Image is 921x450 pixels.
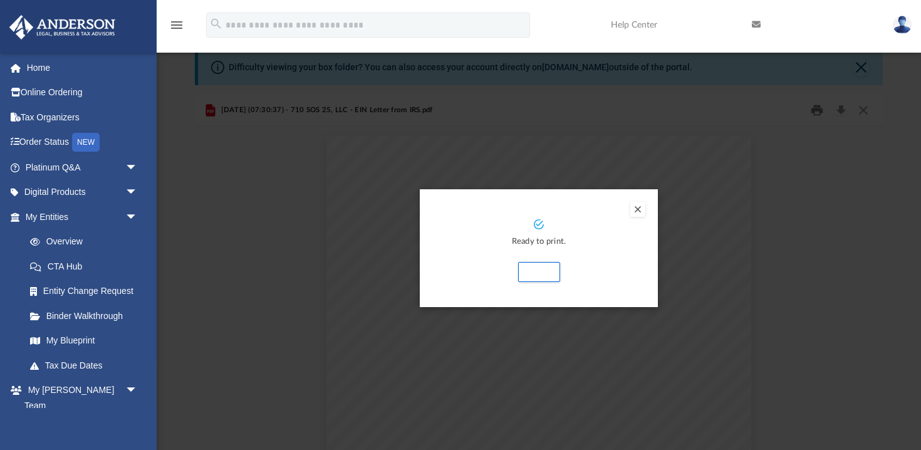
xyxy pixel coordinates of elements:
[72,133,100,152] div: NEW
[9,180,157,205] a: Digital Productsarrow_drop_down
[125,204,150,230] span: arrow_drop_down
[169,18,184,33] i: menu
[169,24,184,33] a: menu
[18,229,157,254] a: Overview
[18,279,157,304] a: Entity Change Request
[18,303,157,328] a: Binder Walkthrough
[9,130,157,155] a: Order StatusNEW
[18,353,157,378] a: Tax Due Dates
[9,155,157,180] a: Platinum Q&Aarrow_drop_down
[18,328,150,353] a: My Blueprint
[9,105,157,130] a: Tax Organizers
[9,80,157,105] a: Online Ordering
[432,235,645,249] p: Ready to print.
[125,378,150,404] span: arrow_drop_down
[9,204,157,229] a: My Entitiesarrow_drop_down
[893,16,912,34] img: User Pic
[125,180,150,206] span: arrow_drop_down
[209,17,223,31] i: search
[9,55,157,80] a: Home
[6,15,119,39] img: Anderson Advisors Platinum Portal
[9,378,150,418] a: My [PERSON_NAME] Teamarrow_drop_down
[518,262,560,282] button: Print
[18,254,157,279] a: CTA Hub
[125,155,150,181] span: arrow_drop_down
